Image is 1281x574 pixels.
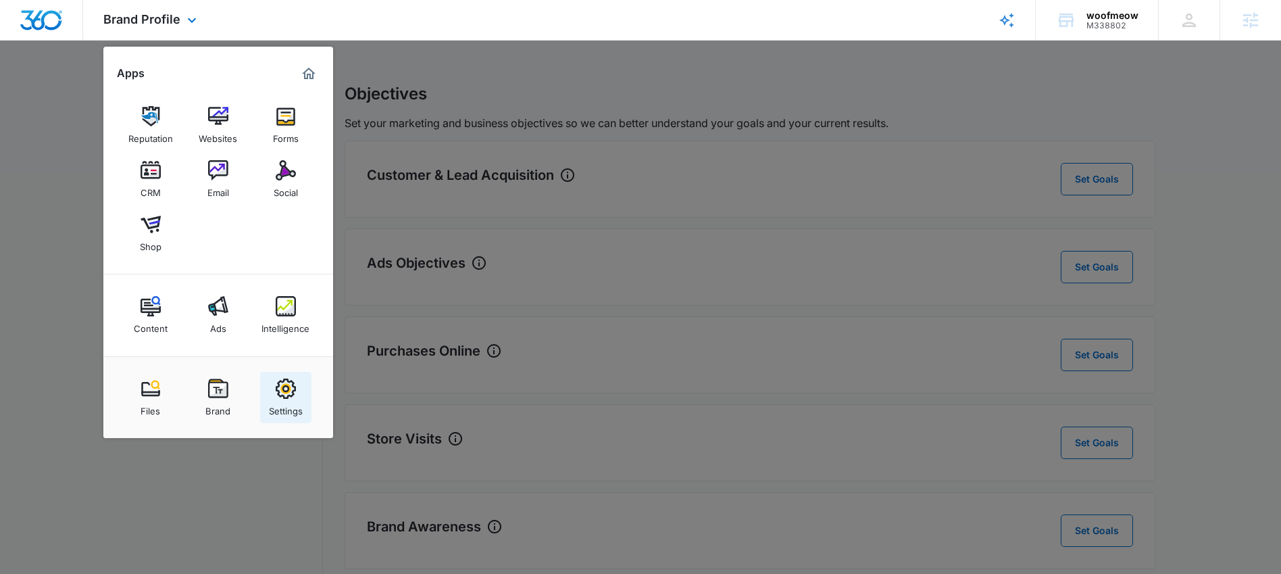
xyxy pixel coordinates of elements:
div: Settings [269,399,303,416]
a: Marketing 360® Dashboard [298,63,320,85]
div: Brand [205,399,230,416]
h2: Apps [117,67,145,80]
a: Ads [193,289,244,341]
div: account id [1086,21,1138,30]
div: Social [274,181,298,198]
span: Brand Profile [103,12,180,26]
a: Reputation [125,99,176,151]
a: Social [260,153,311,205]
a: Shop [125,208,176,259]
div: Reputation [128,126,173,144]
div: Content [134,316,168,334]
a: CRM [125,153,176,205]
a: Intelligence [260,289,311,341]
div: Forms [273,126,299,144]
div: account name [1086,10,1138,21]
div: Intelligence [261,316,309,334]
div: Files [141,399,160,416]
a: Settings [260,372,311,423]
a: Brand [193,372,244,423]
div: Websites [199,126,237,144]
div: CRM [141,181,161,198]
a: Email [193,153,244,205]
a: Forms [260,99,311,151]
a: Websites [193,99,244,151]
div: Email [207,181,229,198]
div: Ads [210,316,226,334]
div: Shop [140,235,161,252]
a: Files [125,372,176,423]
a: Content [125,289,176,341]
